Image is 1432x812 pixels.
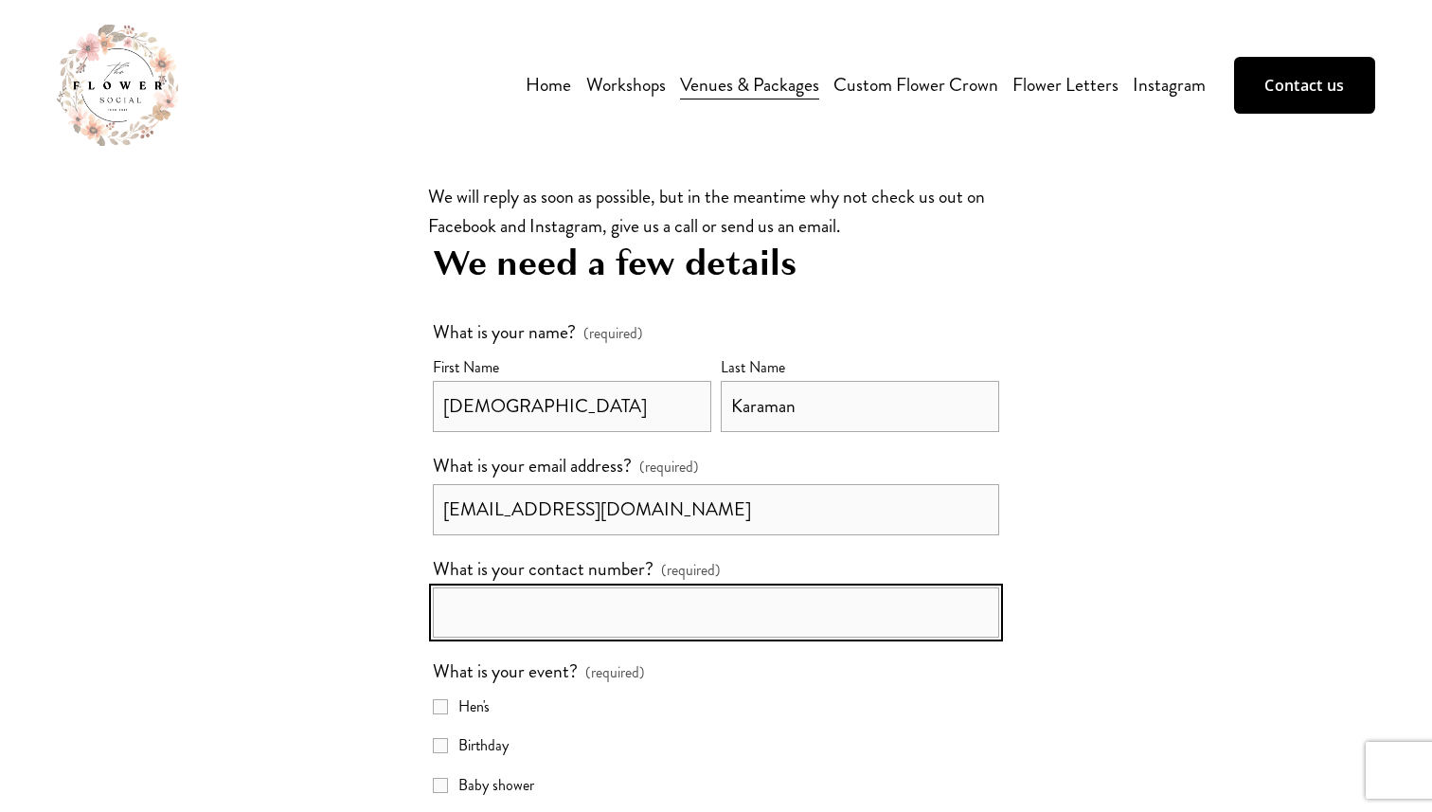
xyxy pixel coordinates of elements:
[433,738,448,753] input: Birthday
[57,25,178,146] img: The Flower Social
[721,355,999,382] div: Last Name
[433,355,711,382] div: First Name
[583,326,643,341] span: (required)
[458,695,490,719] span: Hen's
[639,455,699,479] span: (required)
[433,778,448,793] input: Baby shower
[433,242,999,286] h3: We need a few details
[1012,68,1119,101] a: Flower Letters
[433,699,448,714] input: Hen's
[680,68,819,101] a: Venues & Packages
[433,317,576,347] span: What is your name?
[585,660,645,685] span: (required)
[586,68,666,101] a: folder dropdown
[433,451,632,480] span: What is your email address?
[1133,68,1206,101] a: Instagram
[458,773,534,798] span: Baby shower
[1234,57,1374,114] a: Contact us
[428,182,1005,242] p: We will reply as soon as possible, but in the meantime why not check us out on Facebook and Insta...
[586,70,666,99] span: Workshops
[433,554,653,584] span: What is your contact number?
[458,733,509,758] span: Birthday
[526,68,571,101] a: Home
[433,657,578,686] span: What is your event?
[833,68,998,101] a: Custom Flower Crown
[661,558,721,583] span: (required)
